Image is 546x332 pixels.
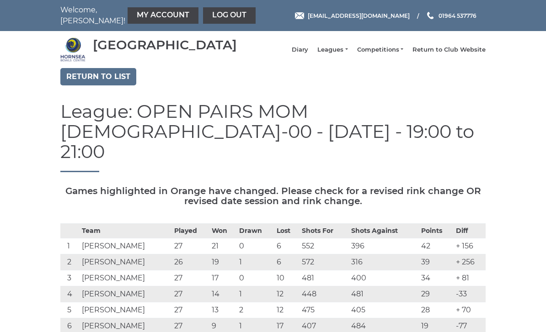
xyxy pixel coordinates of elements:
[60,37,86,62] img: Hornsea Bowls Centre
[80,224,172,238] th: Team
[203,7,256,24] a: Log out
[93,38,237,52] div: [GEOGRAPHIC_DATA]
[172,254,209,270] td: 26
[300,286,349,302] td: 448
[427,12,434,19] img: Phone us
[80,270,172,286] td: [PERSON_NAME]
[349,270,419,286] td: 400
[300,224,349,238] th: Shots For
[454,286,486,302] td: -33
[349,286,419,302] td: 481
[60,5,230,26] nav: Welcome, [PERSON_NAME]!
[419,254,454,270] td: 39
[60,254,80,270] td: 2
[300,302,349,318] td: 475
[209,224,237,238] th: Won
[439,12,476,19] span: 01964 537776
[209,270,237,286] td: 17
[300,270,349,286] td: 481
[295,12,304,19] img: Email
[349,254,419,270] td: 316
[80,286,172,302] td: [PERSON_NAME]
[60,286,80,302] td: 4
[237,254,274,270] td: 1
[274,238,300,254] td: 6
[60,270,80,286] td: 3
[172,224,209,238] th: Played
[419,302,454,318] td: 28
[60,302,80,318] td: 5
[454,224,486,238] th: Diff
[209,254,237,270] td: 19
[419,270,454,286] td: 34
[172,302,209,318] td: 27
[80,254,172,270] td: [PERSON_NAME]
[454,302,486,318] td: + 70
[237,270,274,286] td: 0
[412,46,486,54] a: Return to Club Website
[209,302,237,318] td: 13
[274,254,300,270] td: 6
[292,46,308,54] a: Diary
[237,302,274,318] td: 2
[349,238,419,254] td: 396
[419,286,454,302] td: 29
[80,238,172,254] td: [PERSON_NAME]
[274,270,300,286] td: 10
[317,46,348,54] a: Leagues
[295,11,410,20] a: Email [EMAIL_ADDRESS][DOMAIN_NAME]
[237,224,274,238] th: Drawn
[172,286,209,302] td: 27
[419,224,454,238] th: Points
[128,7,198,24] a: My Account
[454,270,486,286] td: + 81
[454,238,486,254] td: + 156
[237,286,274,302] td: 1
[426,11,476,20] a: Phone us 01964 537776
[300,238,349,254] td: 552
[419,238,454,254] td: 42
[274,224,300,238] th: Lost
[274,302,300,318] td: 12
[80,302,172,318] td: [PERSON_NAME]
[357,46,403,54] a: Competitions
[274,286,300,302] td: 12
[349,302,419,318] td: 405
[172,238,209,254] td: 27
[237,238,274,254] td: 0
[60,101,486,172] h1: League: OPEN PAIRS MOM [DEMOGRAPHIC_DATA]-00 - [DATE] - 19:00 to 21:00
[172,270,209,286] td: 27
[308,12,410,19] span: [EMAIL_ADDRESS][DOMAIN_NAME]
[454,254,486,270] td: + 256
[60,238,80,254] td: 1
[209,286,237,302] td: 14
[209,238,237,254] td: 21
[349,224,419,238] th: Shots Against
[60,186,486,206] h5: Games highlighted in Orange have changed. Please check for a revised rink change OR revised date ...
[300,254,349,270] td: 572
[60,68,136,85] a: Return to list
